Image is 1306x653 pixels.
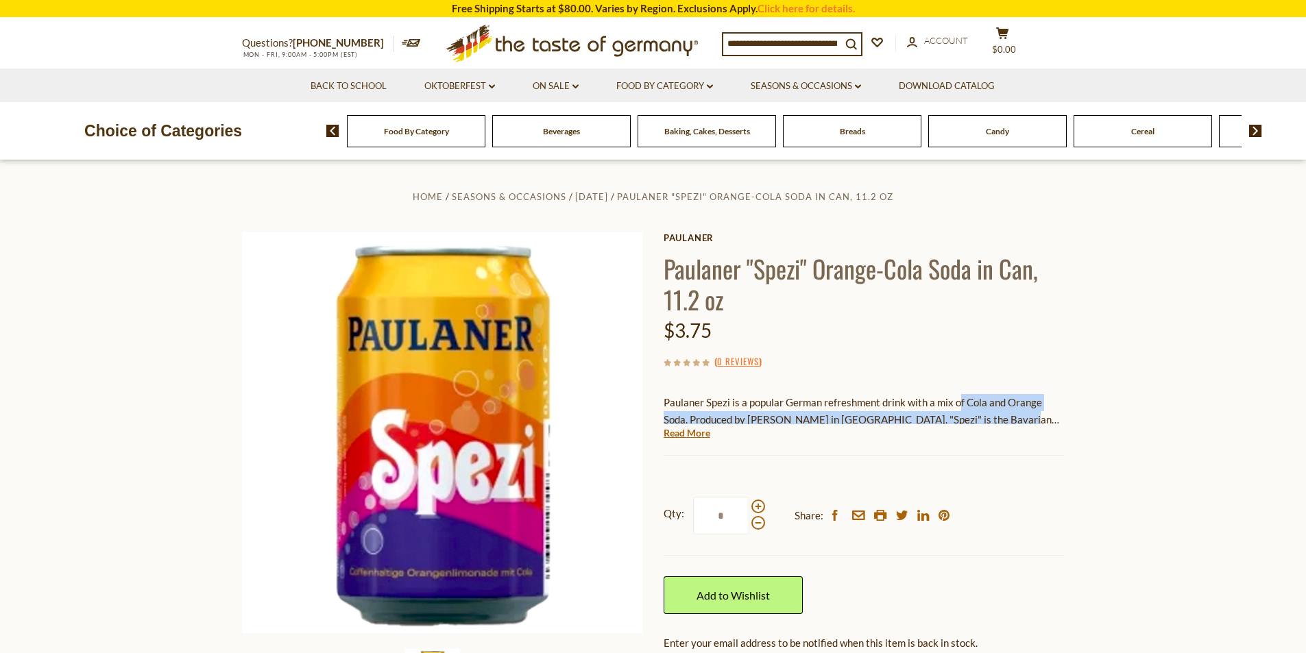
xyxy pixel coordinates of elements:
[1131,126,1154,136] a: Cereal
[907,34,968,49] a: Account
[617,191,893,202] a: Paulaner "Spezi" Orange-Cola Soda in Can, 11.2 oz
[664,394,1065,428] p: Paulaner Spezi is a popular German refreshment drink with a mix of Cola and Orange Soda. Produced...
[543,126,580,136] a: Beverages
[717,354,759,369] a: 0 Reviews
[714,354,762,368] span: ( )
[795,507,823,524] span: Share:
[242,34,394,52] p: Questions?
[664,634,1065,652] div: Enter your email address to be notified when this item is back in stock.
[242,232,643,633] img: Paulaner "Spezi" Orange-Cola Soda in Can, 11.2 oz
[293,36,384,49] a: [PHONE_NUMBER]
[664,253,1065,315] h1: Paulaner "Spezi" Orange-Cola Soda in Can, 11.2 oz
[664,126,750,136] a: Baking, Cakes, Desserts
[924,35,968,46] span: Account
[242,51,359,58] span: MON - FRI, 9:00AM - 5:00PM (EST)
[664,319,712,342] span: $3.75
[758,2,855,14] a: Click here for details.
[693,497,749,534] input: Qty:
[326,125,339,137] img: previous arrow
[982,27,1024,61] button: $0.00
[575,191,608,202] a: [DATE]
[840,126,865,136] a: Breads
[413,191,443,202] a: Home
[1249,125,1262,137] img: next arrow
[751,79,861,94] a: Seasons & Occasions
[616,79,713,94] a: Food By Category
[384,126,449,136] a: Food By Category
[311,79,387,94] a: Back to School
[424,79,495,94] a: Oktoberfest
[664,576,803,614] a: Add to Wishlist
[992,44,1016,55] span: $0.00
[533,79,579,94] a: On Sale
[899,79,995,94] a: Download Catalog
[664,232,1065,243] a: Paulaner
[986,126,1009,136] a: Candy
[664,505,684,522] strong: Qty:
[664,426,710,440] a: Read More
[452,191,566,202] a: Seasons & Occasions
